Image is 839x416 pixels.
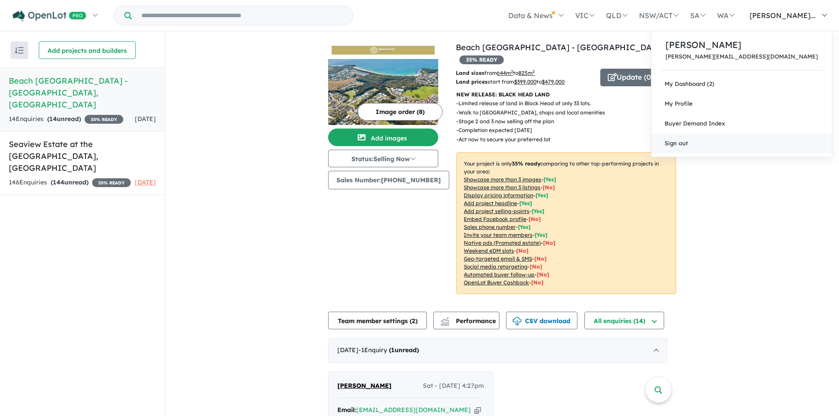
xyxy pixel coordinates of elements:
[332,46,435,55] img: Beach Haven Estate - Black Head Logo
[536,78,565,85] span: to
[543,184,555,191] span: [ No ]
[513,70,535,76] span: to
[518,70,535,76] u: 825 m
[542,78,565,85] u: $ 479,000
[15,47,24,54] img: sort.svg
[359,346,419,354] span: - 1 Enquir y
[464,192,533,199] u: Display pricing information
[440,320,449,326] img: bar-chart.svg
[651,114,832,133] a: Buyer Demand Index
[456,108,612,117] p: - Walk to [GEOGRAPHIC_DATA], shops and local amenities
[456,42,664,52] a: Beach [GEOGRAPHIC_DATA] - [GEOGRAPHIC_DATA]
[9,177,131,188] div: 146 Enquir ies
[456,117,612,126] p: - Stage 2 and 3 now selling off the plan
[651,94,832,114] a: My Profile
[389,346,419,354] strong: ( unread)
[356,406,471,414] a: [EMAIL_ADDRESS][DOMAIN_NAME]
[530,263,542,270] span: [No]
[464,184,540,191] u: Showcase more than 3 listings
[328,41,438,125] a: Beach Haven Estate - Black Head LogoBeach Haven Estate - Black Head
[85,115,123,124] span: 35 % READY
[464,224,516,230] u: Sales phone number
[337,382,392,390] span: [PERSON_NAME]
[516,247,529,254] span: [No]
[328,59,438,125] img: Beach Haven Estate - Black Head
[49,115,57,123] span: 14
[514,78,536,85] u: $ 399,000
[441,317,449,322] img: line-chart.svg
[13,11,86,22] img: Openlot PRO Logo White
[535,232,547,238] span: [ Yes ]
[511,69,513,74] sup: 2
[456,69,594,77] p: from
[464,232,532,238] u: Invite your team members
[537,271,549,278] span: [No]
[133,6,351,25] input: Try estate name, suburb, builder or developer
[464,239,541,246] u: Native ads (Promoted estate)
[512,160,540,167] b: 35 % ready
[584,312,664,329] button: All enquiries (14)
[464,271,535,278] u: Automated buyer follow-up
[391,346,395,354] span: 1
[328,312,427,329] button: Team member settings (2)
[464,263,528,270] u: Social media retargeting
[750,11,816,20] span: [PERSON_NAME]...
[456,70,484,76] b: Land sizes
[9,75,156,110] h5: Beach [GEOGRAPHIC_DATA] - [GEOGRAPHIC_DATA] , [GEOGRAPHIC_DATA]
[412,317,415,325] span: 2
[531,279,543,286] span: [No]
[464,279,529,286] u: OpenLot Buyer Cashback
[665,100,693,107] span: My Profile
[9,138,156,174] h5: Seaview Estate at the [GEOGRAPHIC_DATA] , [GEOGRAPHIC_DATA]
[92,178,131,187] span: 35 % READY
[464,208,529,214] u: Add project selling-points
[328,150,438,167] button: Status:Selling Now
[651,133,832,153] a: Sign out
[135,115,156,123] span: [DATE]
[456,126,612,135] p: - Completion expected [DATE]
[532,69,535,74] sup: 2
[456,99,612,108] p: - Limited release of land in Black Head of only 33 lots.
[442,317,496,325] span: Performance
[534,255,547,262] span: [No]
[423,381,484,391] span: Sat - [DATE] 4:27pm
[328,171,449,189] button: Sales Number:[PHONE_NUMBER]
[358,103,443,121] button: Image order (8)
[506,312,577,329] button: CSV download
[665,38,818,52] a: [PERSON_NAME]
[337,406,356,414] strong: Email:
[536,192,548,199] span: [ Yes ]
[651,74,832,94] a: My Dashboard (2)
[51,178,89,186] strong: ( unread)
[456,90,676,99] p: NEW RELEASE: BLACK HEAD LAND
[529,216,541,222] span: [ No ]
[464,216,526,222] u: Embed Facebook profile
[543,176,556,183] span: [ Yes ]
[464,176,541,183] u: Showcase more than 3 images
[513,317,521,326] img: download icon
[135,178,156,186] span: [DATE]
[497,70,513,76] u: 644 m
[53,178,64,186] span: 144
[337,381,392,391] a: [PERSON_NAME]
[456,135,612,144] p: - Act now to secure your preferred lot
[39,41,136,59] button: Add projects and builders
[464,255,532,262] u: Geo-targeted email & SMS
[474,405,481,415] button: Copy
[665,53,818,60] a: [PERSON_NAME][EMAIL_ADDRESS][DOMAIN_NAME]
[464,247,514,254] u: Weekend eDM slots
[328,338,667,363] div: [DATE]
[518,224,531,230] span: [ Yes ]
[456,78,488,85] b: Land prices
[47,115,81,123] strong: ( unread)
[532,208,544,214] span: [ Yes ]
[600,69,661,86] button: Update (0)
[456,152,676,294] p: Your project is only comparing to other top-performing projects in your area: - - - - - - - - - -...
[519,200,532,206] span: [ Yes ]
[459,55,504,64] span: 35 % READY
[464,200,517,206] u: Add project headline
[543,239,555,246] span: [No]
[456,77,594,86] p: start from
